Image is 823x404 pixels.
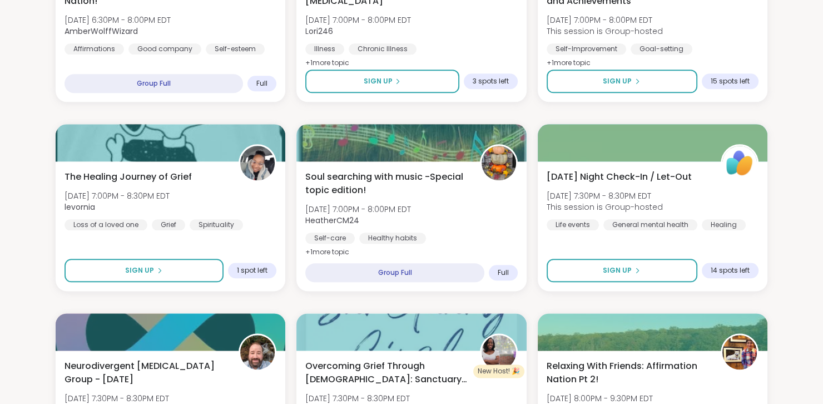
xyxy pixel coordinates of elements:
img: AmberWolffWizard [722,335,757,369]
div: Healing [702,219,746,230]
button: Sign Up [547,259,697,282]
span: Full [256,79,267,88]
div: Spirituality [190,219,243,230]
div: General mental health [603,219,697,230]
span: [DATE] 7:30PM - 8:30PM EDT [65,393,169,404]
div: New Host! 🎉 [473,364,524,378]
img: ShareWell [722,146,757,180]
div: Affirmations [65,43,124,55]
b: HeatherCM24 [305,215,359,226]
span: Overcoming Grief Through [DEMOGRAPHIC_DATA]: Sanctuary Circle [305,359,467,386]
img: Brian_L [240,335,275,369]
span: 14 spots left [711,266,750,275]
span: [DATE] 6:30PM - 8:00PM EDT [65,14,171,26]
b: Lori246 [305,26,333,37]
span: [DATE] 8:00PM - 9:30PM EDT [547,393,653,404]
span: [DATE] 7:30PM - 8:30PM EDT [305,393,410,404]
div: Goal-setting [631,43,692,55]
button: Sign Up [305,70,459,93]
span: Soul searching with music -Special topic edition! [305,170,467,197]
span: [DATE] 7:30PM - 8:30PM EDT [547,190,663,201]
span: Sign Up [603,76,632,86]
span: [DATE] Night Check-In / Let-Out [547,170,692,184]
div: Self-care [305,233,355,244]
div: Healthy habits [359,233,426,244]
span: Sign Up [363,76,392,86]
div: Self-esteem [206,43,265,55]
b: AmberWolffWizard [65,26,138,37]
span: 15 spots left [711,77,750,86]
span: This session is Group-hosted [547,201,663,213]
span: Full [498,268,509,277]
span: [DATE] 7:00PM - 8:30PM EDT [65,190,170,201]
span: [DATE] 7:00PM - 8:00PM EDT [547,14,663,26]
img: HeatherCM24 [482,146,516,180]
span: Sign Up [603,265,632,275]
div: Group Full [65,74,243,93]
div: Life events [547,219,599,230]
img: levornia [240,146,275,180]
span: Sign Up [125,265,154,275]
button: Sign Up [65,259,224,282]
div: Loss of a loved one [65,219,147,230]
span: 1 spot left [237,266,267,275]
div: Illness [305,43,344,55]
span: 3 spots left [473,77,509,86]
span: [DATE] 7:00PM - 8:00PM EDT [305,14,411,26]
span: This session is Group-hosted [547,26,663,37]
span: Relaxing With Friends: Affirmation Nation Pt 2! [547,359,708,386]
div: Grief [152,219,185,230]
div: Chronic Illness [349,43,417,55]
b: levornia [65,201,95,213]
div: Self-Improvement [547,43,626,55]
div: Good company [128,43,201,55]
span: [DATE] 7:00PM - 8:00PM EDT [305,204,411,215]
img: TheWellnessSanctuary [482,335,516,369]
span: The Healing Journey of Grief [65,170,192,184]
div: Group Full [305,263,484,282]
span: Neurodivergent [MEDICAL_DATA] Group - [DATE] [65,359,226,386]
button: Sign Up [547,70,697,93]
